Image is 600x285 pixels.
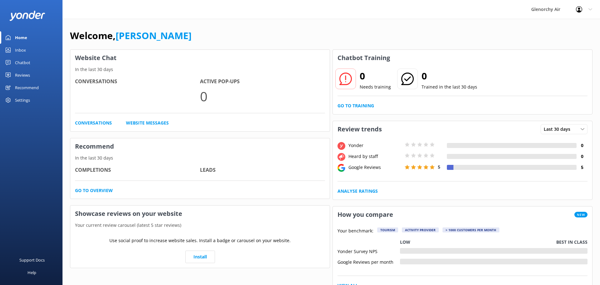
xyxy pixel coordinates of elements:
[337,102,374,109] a: Go to Training
[442,227,499,232] div: > 1000 customers per month
[9,11,45,21] img: yonder-white-logo.png
[126,120,169,126] a: Website Messages
[333,206,398,223] h3: How you compare
[200,166,325,174] h4: Leads
[337,227,373,235] p: Your benchmark:
[402,227,439,232] div: Activity Provider
[116,29,192,42] a: [PERSON_NAME]
[15,81,39,94] div: Recommend
[27,266,36,279] div: Help
[70,66,330,73] p: In the last 30 days
[200,78,325,86] h4: Active Pop-ups
[337,259,400,264] div: Google Reviews per month
[109,237,291,244] p: Use social proof to increase website sales. Install a badge or carousel on your website.
[577,164,587,171] h4: 5
[360,84,391,90] p: Needs training
[577,142,587,149] h4: 0
[574,212,587,217] span: New
[347,164,403,171] div: Google Reviews
[360,69,391,84] h2: 0
[333,121,387,137] h3: Review trends
[544,126,574,133] span: Last 30 days
[556,239,587,246] p: Best in class
[347,142,403,149] div: Yonder
[422,69,477,84] h2: 0
[75,187,113,194] a: Go to overview
[70,206,330,222] h3: Showcase reviews on your website
[337,248,400,254] div: Yonder Survey NPS
[75,166,200,174] h4: Completions
[438,164,440,170] span: 5
[15,31,27,44] div: Home
[577,153,587,160] h4: 0
[70,155,330,161] p: In the last 30 days
[377,227,398,232] div: Tourism
[200,86,325,107] p: 0
[333,50,395,66] h3: Chatbot Training
[15,94,30,106] div: Settings
[75,78,200,86] h4: Conversations
[15,56,30,69] div: Chatbot
[70,222,330,229] p: Your current review carousel (latest 5 star reviews)
[15,69,30,81] div: Reviews
[70,50,330,66] h3: Website Chat
[15,44,26,56] div: Inbox
[19,254,45,266] div: Support Docs
[400,239,410,246] p: Low
[185,251,215,263] a: Install
[347,153,403,160] div: Heard by staff
[337,188,378,195] a: Analyse Ratings
[70,138,330,155] h3: Recommend
[422,84,477,90] p: Trained in the last 30 days
[75,120,112,126] a: Conversations
[70,28,192,43] h1: Welcome,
